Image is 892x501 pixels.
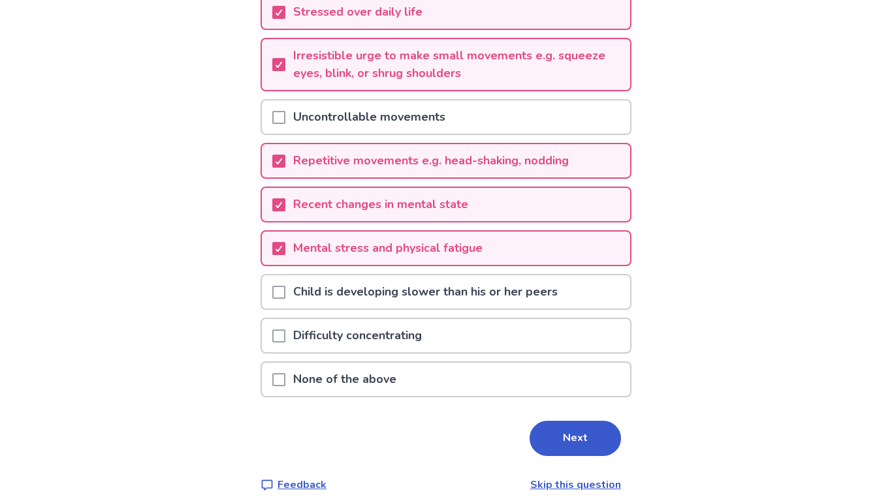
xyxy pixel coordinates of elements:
p: Irresistible urge to make small movements e.g. squeeze eyes, blink, or shrug shoulders [285,39,630,90]
p: Uncontrollable movements [285,100,453,134]
p: None of the above [285,363,404,396]
a: Feedback [261,477,327,493]
button: Next [530,421,621,456]
p: Mental stress and physical fatigue [285,232,490,265]
p: Repetitive movements e.g. head-shaking, nodding [285,144,577,177]
a: Skip this question [530,478,621,492]
p: Recent changes in mental state [285,188,476,221]
p: Difficulty concentrating [285,319,430,352]
p: Child is developing slower than his or her peers [285,275,565,309]
p: Feedback [278,477,327,493]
